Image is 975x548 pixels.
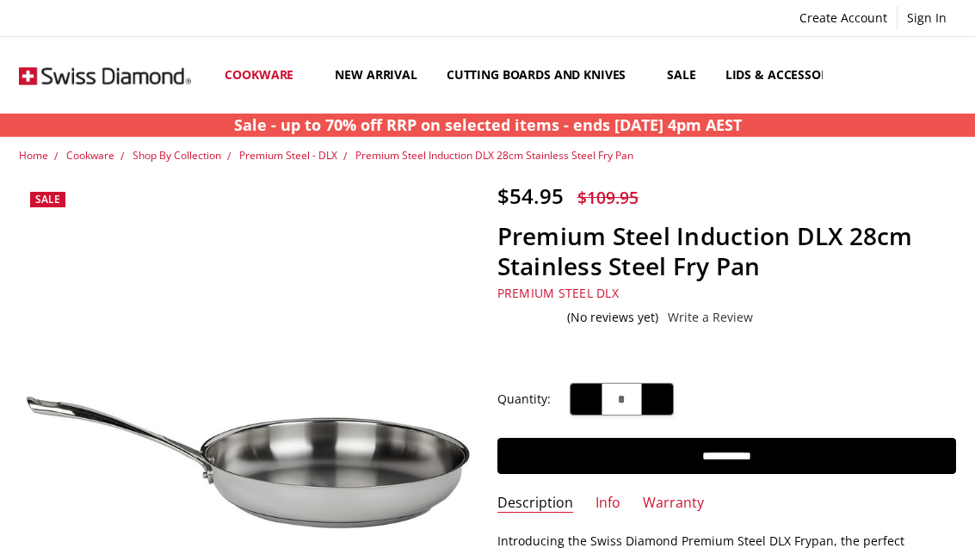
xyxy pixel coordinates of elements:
span: Sale [35,192,60,206]
a: Cutting boards and knives [432,37,653,114]
a: Home [19,148,48,163]
span: $54.95 [497,182,564,210]
strong: Sale - up to 70% off RRP on selected items - ends [DATE] 4pm AEST [234,114,742,135]
h1: Premium Steel Induction DLX 28cm Stainless Steel Fry Pan [497,221,956,281]
span: $109.95 [577,186,639,209]
a: Info [595,494,620,514]
a: Write a Review [668,311,753,324]
span: (No reviews yet) [567,311,658,324]
a: Shop By Collection [133,148,221,163]
a: Premium Steel DLX [497,285,619,301]
a: Sale [652,37,710,114]
a: Premium Steel Induction DLX 28cm Stainless Steel Fry Pan [355,148,633,163]
a: Cookware [66,148,114,163]
a: Sign In [898,6,956,30]
img: Free Shipping On Every Order [19,41,191,110]
a: Lids & Accessories [711,37,873,114]
a: Warranty [643,494,704,514]
label: Quantity: [497,390,551,409]
a: Premium Steel - DLX [239,148,337,163]
a: Cookware [210,37,320,114]
a: Description [497,494,573,514]
a: New arrival [320,37,431,114]
a: Create Account [790,6,897,30]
